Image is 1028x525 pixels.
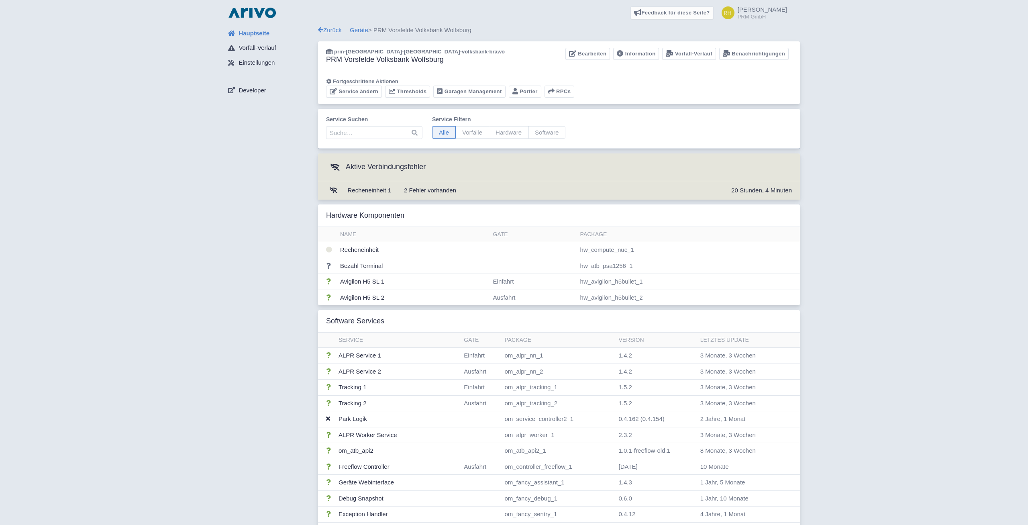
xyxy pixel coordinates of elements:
[697,395,784,411] td: 3 Monate, 3 Wochen
[619,447,670,454] span: 1.0.1-freeflow-old.1
[337,258,490,274] td: Bezahl Terminal
[222,26,318,41] a: Hauptseite
[662,48,716,60] a: Vorfall-Verlauf
[577,242,800,258] td: hw_compute_nuc_1
[738,6,787,13] span: [PERSON_NAME]
[335,507,461,523] td: Exception Handler
[239,86,266,95] span: Developer
[326,160,426,174] h3: Aktive Verbindungsfehler
[335,459,461,475] td: Freeflow Controller
[222,41,318,56] a: Vorfall-Verlauf
[350,27,368,33] a: Geräte
[337,242,490,258] td: Recheneinheit
[697,475,784,491] td: 1 Jahr, 5 Monate
[501,459,615,475] td: om_controller_freeflow_1
[432,126,456,139] span: Alle
[239,43,276,53] span: Vorfall-Verlauf
[335,333,461,348] th: Service
[461,380,501,396] td: Einfahrt
[335,380,461,396] td: Tracking 1
[326,115,422,124] label: Service suchen
[509,86,541,98] a: Portier
[335,427,461,443] td: ALPR Worker Service
[619,368,632,375] span: 1.4.2
[490,227,577,242] th: Gate
[326,317,384,326] h3: Software Services
[619,352,632,359] span: 1.4.2
[318,27,342,33] a: Zurück
[501,333,615,348] th: Package
[619,479,632,486] span: 1.4.3
[455,126,489,139] span: Vorfälle
[335,411,461,427] td: Park Logik
[501,475,615,491] td: om_fancy_assistant_1
[501,507,615,523] td: om_fancy_sentry_1
[577,290,800,305] td: hw_avigilon_h5bullet_2
[334,49,505,55] span: prm-[GEOGRAPHIC_DATA]-[GEOGRAPHIC_DATA]-volksbank-brawo
[577,258,800,274] td: hw_atb_psa1256_1
[335,475,461,491] td: Geräte Webinterface
[335,364,461,380] td: ALPR Service 2
[489,126,528,139] span: Hardware
[501,411,615,427] td: om_service_controller2_1
[333,78,398,84] span: Fortgeschrittene Aktionen
[337,290,490,305] td: Avigilon H5 SL 2
[619,400,632,407] span: 1.5.2
[697,333,784,348] th: Letztes Update
[640,415,665,422] span: (0.4.154)
[222,55,318,71] a: Einstellungen
[528,126,565,139] span: Software
[404,187,456,194] span: 2 Fehler vorhanden
[613,48,659,60] a: Information
[619,431,632,438] span: 2.3.2
[501,427,615,443] td: om_alpr_worker_1
[717,6,787,19] a: [PERSON_NAME] PRM GmbH
[335,490,461,507] td: Debug Snapshot
[222,83,318,98] a: Developer
[501,364,615,380] td: om_alpr_nn_2
[697,348,784,364] td: 3 Monate, 3 Wochen
[490,274,577,290] td: Einfahrt
[719,48,789,60] a: Benachrichtigungen
[697,459,784,475] td: 10 Monate
[630,6,714,19] a: Feedback für diese Seite?
[697,490,784,507] td: 1 Jahr, 10 Monate
[697,411,784,427] td: 2 Jahre, 1 Monat
[616,333,697,348] th: Version
[226,6,278,19] img: logo
[318,26,800,35] div: > PRM Vorsfelde Volksbank Wolfsburg
[697,380,784,396] td: 3 Monate, 3 Wochen
[326,211,404,220] h3: Hardware Komponenten
[345,181,394,200] td: Recheneinheit 1
[738,14,787,19] small: PRM GmbH
[239,29,269,38] span: Hauptseite
[577,274,800,290] td: hw_avigilon_h5bullet_1
[501,443,615,459] td: om_atb_api2_1
[490,290,577,305] td: Ausfahrt
[335,395,461,411] td: Tracking 2
[432,115,565,124] label: Service filtern
[501,395,615,411] td: om_alpr_tracking_2
[461,459,501,475] td: Ausfahrt
[326,55,505,64] h3: PRM Vorsfelde Volksbank Wolfsburg
[501,490,615,507] td: om_fancy_debug_1
[501,348,615,364] td: om_alpr_nn_1
[385,86,430,98] a: Thresholds
[697,364,784,380] td: 3 Monate, 3 Wochen
[619,415,639,422] span: 0.4.162
[697,507,784,523] td: 4 Jahre, 1 Monat
[337,274,490,290] td: Avigilon H5 SL 1
[545,86,575,98] button: RPCs
[697,427,784,443] td: 3 Monate, 3 Wochen
[565,48,610,60] a: Bearbeiten
[337,227,490,242] th: Name
[619,511,636,517] span: 0.4.12
[501,380,615,396] td: om_alpr_tracking_1
[335,348,461,364] td: ALPR Service 1
[697,443,784,459] td: 8 Monate, 3 Wochen
[326,86,382,98] a: Service ändern
[619,495,632,502] span: 0.6.0
[335,443,461,459] td: om_atb_api2
[461,348,501,364] td: Einfahrt
[433,86,505,98] a: Garagen Management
